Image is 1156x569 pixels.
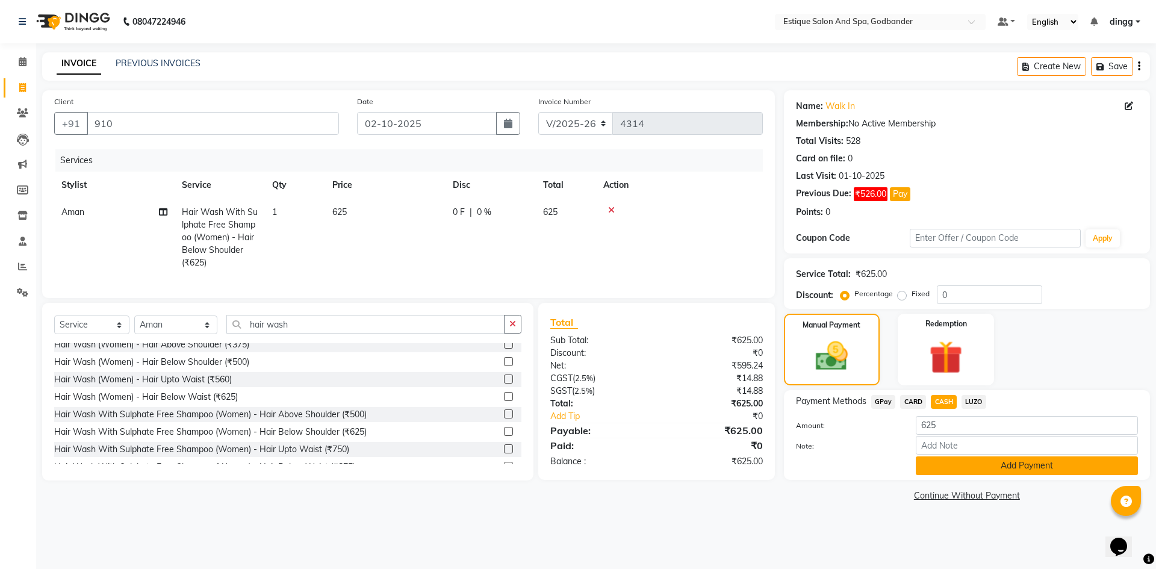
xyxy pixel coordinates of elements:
input: Search by Name/Mobile/Email/Code [87,112,339,135]
th: Price [325,172,446,199]
span: CASH [931,395,957,409]
img: _cash.svg [806,338,858,375]
img: logo [31,5,113,39]
th: Total [536,172,596,199]
label: Redemption [925,319,967,329]
div: Net: [541,359,656,372]
label: Manual Payment [803,320,860,331]
div: ₹0 [656,438,771,453]
div: ₹0 [676,410,771,423]
span: Total [550,316,578,329]
th: Disc [446,172,536,199]
input: Add Note [916,436,1138,455]
b: 08047224946 [132,5,185,39]
span: 2.5% [575,373,593,383]
a: Continue Without Payment [786,490,1148,502]
span: SGST [550,385,572,396]
div: Card on file: [796,152,845,165]
div: Balance : [541,455,656,468]
div: Last Visit: [796,170,836,182]
span: 0 F [453,206,465,219]
span: Hair Wash With Sulphate Free Shampoo (Women) - Hair Below Shoulder (₹625) [182,207,258,268]
div: Service Total: [796,268,851,281]
label: Client [54,96,73,107]
div: Total Visits: [796,135,844,148]
div: Name: [796,100,823,113]
div: ₹625.00 [656,334,771,347]
label: Invoice Number [538,96,591,107]
button: Add Payment [916,456,1138,475]
div: Hair Wash With Sulphate Free Shampoo (Women) - Hair Upto Waist (₹750) [54,443,349,456]
a: PREVIOUS INVOICES [116,58,200,69]
button: Create New [1017,57,1086,76]
div: Paid: [541,438,656,453]
span: | [470,206,472,219]
div: ₹14.88 [656,385,771,397]
span: 1 [272,207,277,217]
span: ₹526.00 [854,187,887,201]
div: 0 [848,152,853,165]
div: ( ) [541,385,656,397]
div: ₹0 [656,347,771,359]
div: Discount: [541,347,656,359]
iframe: chat widget [1105,521,1144,557]
label: Amount: [787,420,907,431]
div: 0 [825,206,830,219]
button: +91 [54,112,88,135]
a: Add Tip [541,410,676,423]
span: 0 % [477,206,491,219]
div: ₹595.24 [656,359,771,372]
th: Stylist [54,172,175,199]
div: Membership: [796,117,848,130]
span: 2.5% [574,386,592,396]
div: Points: [796,206,823,219]
div: No Active Membership [796,117,1138,130]
label: Date [357,96,373,107]
div: Hair Wash With Sulphate Free Shampoo (Women) - Hair Above Shoulder (₹500) [54,408,367,421]
span: 625 [332,207,347,217]
span: dingg [1110,16,1133,28]
div: Hair Wash (Women) - Hair Below Waist (₹625) [54,391,238,403]
div: Hair Wash With Sulphate Free Shampoo (Women) - Hair Below Waist (₹875) [54,461,355,473]
label: Fixed [912,288,930,299]
div: Hair Wash (Women) - Hair Upto Waist (₹560) [54,373,232,386]
div: Payable: [541,423,656,438]
a: INVOICE [57,53,101,75]
div: ₹625.00 [656,397,771,410]
span: CARD [900,395,926,409]
a: Walk In [825,100,855,113]
div: Hair Wash With Sulphate Free Shampoo (Women) - Hair Below Shoulder (₹625) [54,426,367,438]
img: _gift.svg [919,337,973,378]
label: Note: [787,441,907,452]
button: Apply [1086,229,1120,247]
button: Save [1091,57,1133,76]
button: Pay [890,187,910,201]
div: ₹625.00 [656,423,771,438]
div: ₹14.88 [656,372,771,385]
label: Percentage [854,288,893,299]
div: Sub Total: [541,334,656,347]
div: Services [55,149,772,172]
div: Hair Wash (Women) - Hair Above Shoulder (₹375) [54,338,249,351]
div: Coupon Code [796,232,910,244]
div: Total: [541,397,656,410]
div: Hair Wash (Women) - Hair Below Shoulder (₹500) [54,356,249,368]
div: 01-10-2025 [839,170,884,182]
div: Discount: [796,289,833,302]
span: 625 [543,207,558,217]
span: CGST [550,373,573,384]
th: Service [175,172,265,199]
div: Previous Due: [796,187,851,201]
input: Enter Offer / Coupon Code [910,229,1081,247]
div: ₹625.00 [856,268,887,281]
div: ₹625.00 [656,455,771,468]
span: LUZO [962,395,986,409]
input: Search or Scan [226,315,505,334]
div: 528 [846,135,860,148]
span: Payment Methods [796,395,866,408]
th: Qty [265,172,325,199]
input: Amount [916,416,1138,435]
th: Action [596,172,763,199]
span: Aman [61,207,84,217]
div: ( ) [541,372,656,385]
